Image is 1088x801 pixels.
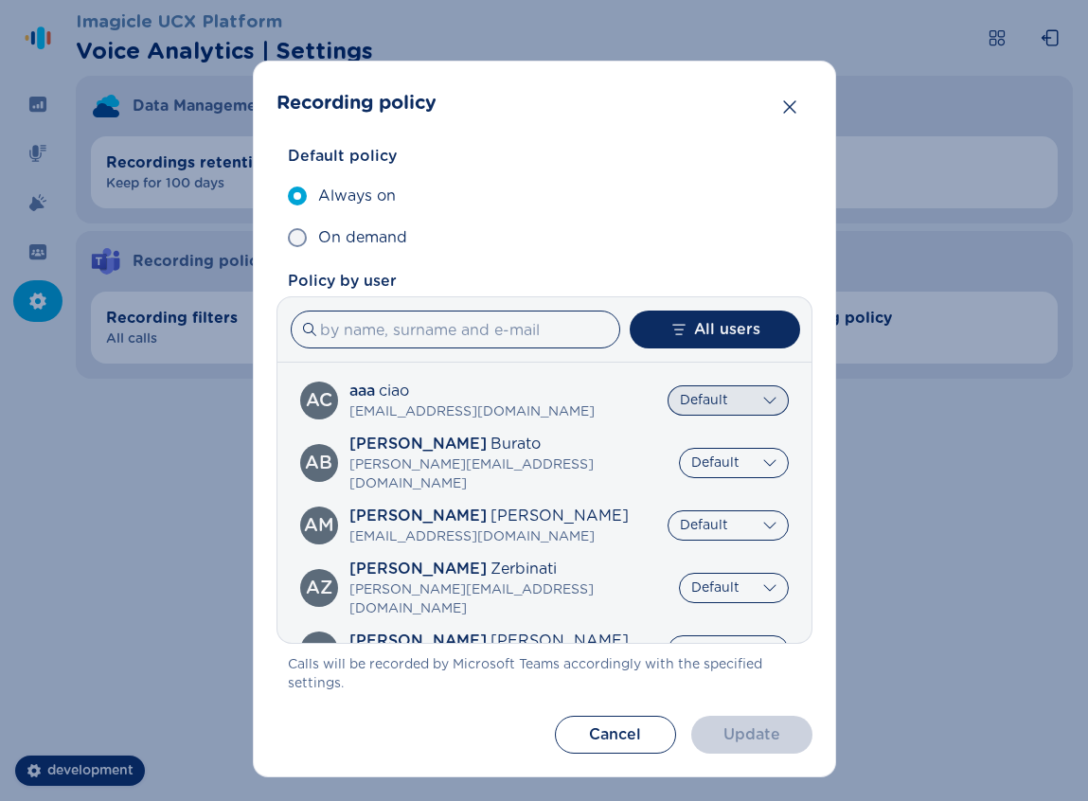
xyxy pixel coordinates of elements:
[349,402,595,421] span: [EMAIL_ADDRESS][DOMAIN_NAME]
[349,558,487,580] span: [PERSON_NAME]
[691,716,812,754] button: Update
[288,655,812,693] span: Calls will be recorded by Microsoft Teams accordingly with the specified settings.
[490,630,629,652] span: [PERSON_NAME]
[349,527,629,546] span: [EMAIL_ADDRESS][DOMAIN_NAME]
[349,380,375,402] span: aaa
[349,580,671,618] span: [PERSON_NAME][EMAIL_ADDRESS][DOMAIN_NAME]
[349,455,671,493] span: [PERSON_NAME][EMAIL_ADDRESS][DOMAIN_NAME]
[288,145,397,168] span: Default policy
[306,579,332,597] div: Andrea Zerbinati
[490,558,557,580] span: Zerbinati
[288,270,812,293] span: Policy by user
[318,185,396,207] span: Always on
[349,630,487,652] span: [PERSON_NAME]
[276,84,812,122] header: Recording policy
[490,505,629,527] span: [PERSON_NAME]
[771,88,809,126] button: Close
[349,433,487,455] span: [PERSON_NAME]
[306,642,332,660] div: Chelsey Rau
[291,311,620,348] input: by name, surname and e-mail
[379,380,409,402] span: ciao
[318,226,407,249] span: On demand
[555,716,676,754] button: Cancel
[305,454,332,472] div: Alessandro Burato
[349,505,487,527] span: [PERSON_NAME]
[304,517,334,535] div: Alvera Mills
[490,433,541,455] span: Burato
[306,392,332,410] div: aaa ciao
[630,311,800,348] button: All users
